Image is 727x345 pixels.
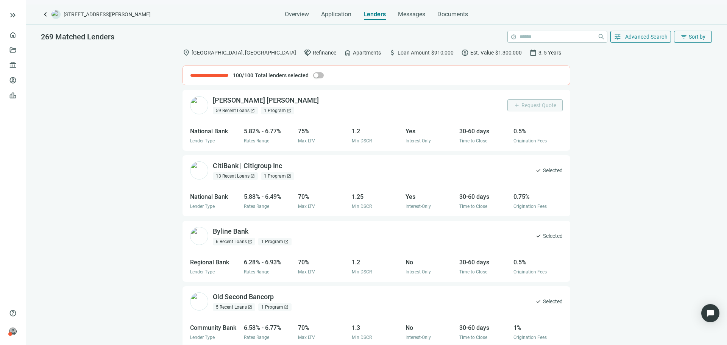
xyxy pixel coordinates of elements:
span: location_on [183,49,190,56]
span: Min DSCR [352,204,372,209]
span: $910,000 [431,48,454,57]
span: Lender Type [190,204,215,209]
span: Rates Range [244,335,269,340]
div: 70% [298,258,347,267]
span: help [511,34,516,40]
a: keyboard_arrow_left [41,10,50,19]
div: 1% [513,323,563,333]
div: 30-60 days [459,323,509,333]
span: home [344,49,351,56]
span: Max LTV [298,269,315,275]
span: calendar_today [529,49,537,56]
div: 6 Recent Loans [213,238,255,245]
div: 1 Program [258,303,292,311]
img: 4cf2550b-7756-46e2-8d44-f8b267530c12.png [190,227,208,245]
div: 30-60 days [459,258,509,267]
div: 5 Recent Loans [213,303,255,311]
span: open_in_new [287,174,291,178]
span: Origination Fees [513,335,547,340]
div: 1.2 [352,126,401,136]
span: open_in_new [248,305,252,309]
div: 1 Program [258,238,292,245]
div: 6.28% - 6.93% [244,258,293,267]
span: Interest-Only [406,138,431,144]
button: filter_listSort by [674,31,712,43]
span: open_in_new [248,239,252,244]
span: Max LTV [298,138,315,144]
div: Yes [406,192,455,201]
span: Max LTV [298,204,315,209]
span: Time to Close [459,138,487,144]
div: 1.25 [352,192,401,201]
span: Rates Range [244,204,269,209]
div: 0.75% [513,192,563,201]
div: 1.3 [352,323,401,333]
span: person [9,328,17,335]
span: Selected [543,166,563,175]
span: Max LTV [298,335,315,340]
div: No [406,323,455,333]
span: open_in_new [250,174,255,178]
span: Advanced Search [625,34,668,40]
span: [STREET_ADDRESS][PERSON_NAME] [64,11,151,18]
span: Total lenders selected [255,72,309,79]
span: check [535,233,541,239]
span: Time to Close [459,204,487,209]
span: Interest-Only [406,204,431,209]
button: keyboard_double_arrow_right [8,11,17,20]
img: 68941e63-d75b-4c6e-92ee-fc3b76cd4dc4.png [190,161,208,180]
span: [GEOGRAPHIC_DATA], [GEOGRAPHIC_DATA] [192,48,296,57]
span: Overview [285,11,309,18]
span: Apartments [353,48,381,57]
span: open_in_new [250,108,255,113]
div: 5.82% - 6.77% [244,126,293,136]
div: 13 Recent Loans [213,172,258,180]
div: No [406,258,455,267]
span: Rates Range [244,138,269,144]
span: Refinance [313,48,336,57]
span: paid [461,49,469,56]
span: Interest-Only [406,335,431,340]
div: 1 Program [261,107,294,114]
span: open_in_new [287,108,291,113]
span: Sort by [689,34,705,40]
img: 643335f0-a381-496f-ba52-afe3a5485634.png [190,96,208,114]
div: 75% [298,126,347,136]
span: Lender Type [190,138,215,144]
div: Old Second Bancorp [213,292,274,302]
span: Selected [543,297,563,306]
span: Lender Type [190,269,215,275]
div: 30-60 days [459,192,509,201]
div: 0.5% [513,126,563,136]
div: 30-60 days [459,126,509,136]
span: Time to Close [459,269,487,275]
div: [PERSON_NAME] [PERSON_NAME] [213,96,319,105]
div: 70% [298,192,347,201]
span: help [9,309,17,317]
div: CitiBank | Citigroup Inc [213,161,282,171]
span: Min DSCR [352,335,372,340]
span: Selected [543,232,563,240]
div: 1.2 [352,258,401,267]
div: 1 Program [261,172,294,180]
span: open_in_new [284,305,289,309]
div: Community Bank [190,323,239,333]
div: National Bank [190,192,239,201]
button: tuneAdvanced Search [610,31,671,43]
div: Byline Bank [213,227,248,236]
div: Open Intercom Messenger [701,304,719,322]
span: Time to Close [459,335,487,340]
span: 100/100 [233,72,253,79]
div: 6.58% - 6.77% [244,323,293,333]
span: Origination Fees [513,138,547,144]
span: Messages [398,11,425,18]
span: attach_money [388,49,396,56]
div: Regional Bank [190,258,239,267]
div: Yes [406,126,455,136]
div: Est. Value [461,49,522,56]
span: Interest-Only [406,269,431,275]
div: 0.5% [513,258,563,267]
span: Min DSCR [352,269,372,275]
